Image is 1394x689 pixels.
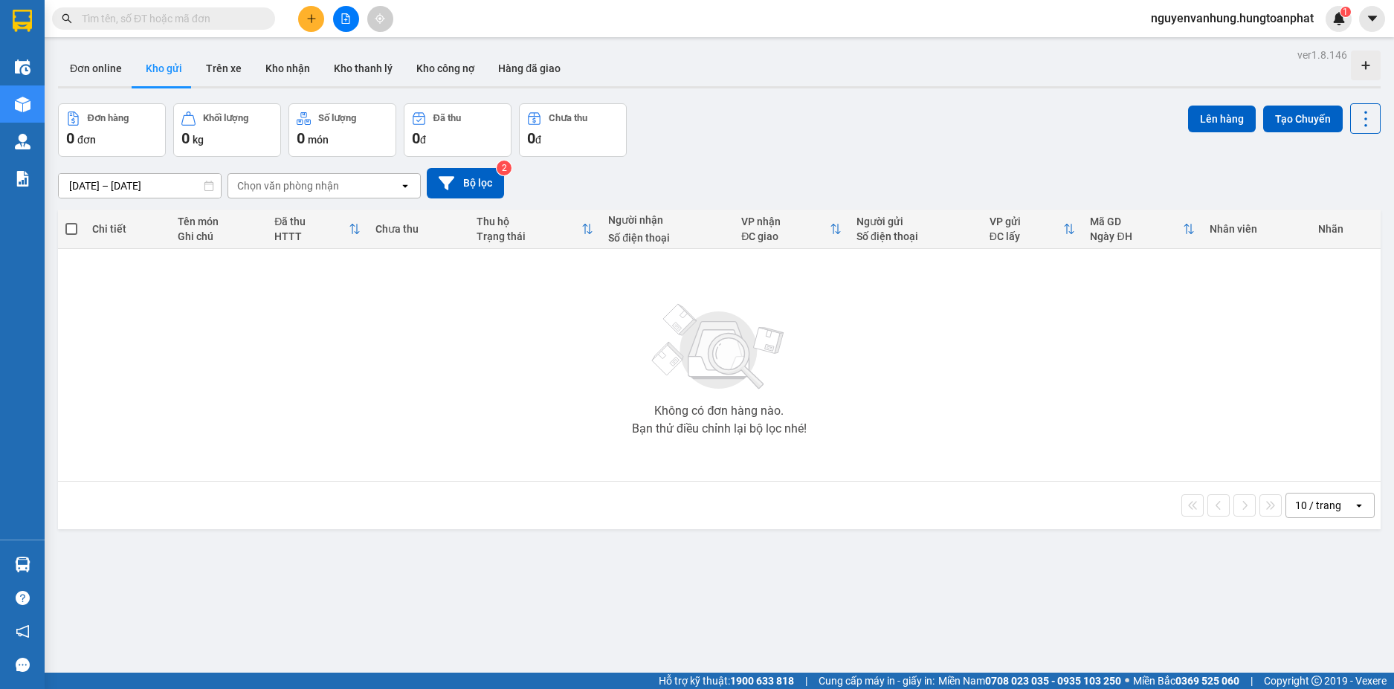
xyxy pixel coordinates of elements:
[1332,12,1346,25] img: icon-new-feature
[659,673,794,689] span: Hỗ trợ kỹ thuật:
[1175,675,1239,687] strong: 0369 525 060
[1188,106,1256,132] button: Lên hàng
[1318,223,1373,235] div: Nhãn
[412,129,420,147] span: 0
[254,51,322,86] button: Kho nhận
[477,230,581,242] div: Trạng thái
[59,174,221,198] input: Select a date range.
[982,210,1083,249] th: Toggle SortBy
[486,51,572,86] button: Hàng đã giao
[62,13,72,24] span: search
[298,6,324,32] button: plus
[66,129,74,147] span: 0
[856,216,975,227] div: Người gửi
[318,113,356,123] div: Số lượng
[288,103,396,157] button: Số lượng0món
[375,13,385,24] span: aim
[13,10,32,32] img: logo-vxr
[178,216,259,227] div: Tên món
[77,134,96,146] span: đơn
[1210,223,1303,235] div: Nhân viên
[15,59,30,75] img: warehouse-icon
[274,216,349,227] div: Đã thu
[58,103,166,157] button: Đơn hàng0đơn
[1125,678,1129,684] span: ⚪️
[306,13,317,24] span: plus
[497,161,512,175] sup: 2
[1297,47,1347,63] div: ver 1.8.146
[519,103,627,157] button: Chưa thu0đ
[1343,7,1348,17] span: 1
[527,129,535,147] span: 0
[645,295,793,399] img: svg+xml;base64,PHN2ZyBjbGFzcz0ibGlzdC1wbHVnX19zdmciIHhtbG5zPSJodHRwOi8vd3d3LnczLm9yZy8yMDAwL3N2Zy...
[805,673,807,689] span: |
[297,129,305,147] span: 0
[15,171,30,187] img: solution-icon
[15,557,30,572] img: warehouse-icon
[469,210,601,249] th: Toggle SortBy
[58,51,134,86] button: Đơn online
[741,230,830,242] div: ĐC giao
[427,168,504,198] button: Bộ lọc
[134,51,194,86] button: Kho gửi
[333,6,359,32] button: file-add
[274,230,349,242] div: HTTT
[985,675,1121,687] strong: 0708 023 035 - 0935 103 250
[15,97,30,112] img: warehouse-icon
[16,624,30,638] span: notification
[734,210,849,249] th: Toggle SortBy
[1139,9,1326,28] span: nguyenvanhung.hungtoanphat
[1090,216,1182,227] div: Mã GD
[1251,673,1253,689] span: |
[375,223,462,235] div: Chưa thu
[88,113,129,123] div: Đơn hàng
[1311,676,1322,686] span: copyright
[632,423,807,435] div: Bạn thử điều chỉnh lại bộ lọc nhé!
[1295,498,1341,513] div: 10 / trang
[1340,7,1351,17] sup: 1
[267,210,368,249] th: Toggle SortBy
[990,216,1064,227] div: VP gửi
[1133,673,1239,689] span: Miền Bắc
[1359,6,1385,32] button: caret-down
[549,113,587,123] div: Chưa thu
[82,10,257,27] input: Tìm tên, số ĐT hoặc mã đơn
[1082,210,1201,249] th: Toggle SortBy
[819,673,935,689] span: Cung cấp máy in - giấy in:
[399,180,411,192] svg: open
[1351,51,1381,80] div: Tạo kho hàng mới
[367,6,393,32] button: aim
[535,134,541,146] span: đ
[404,51,486,86] button: Kho công nợ
[173,103,281,157] button: Khối lượng0kg
[420,134,426,146] span: đ
[16,591,30,605] span: question-circle
[654,405,784,417] div: Không có đơn hàng nào.
[477,216,581,227] div: Thu hộ
[15,134,30,149] img: warehouse-icon
[308,134,329,146] span: món
[1090,230,1182,242] div: Ngày ĐH
[938,673,1121,689] span: Miền Nam
[341,13,351,24] span: file-add
[1366,12,1379,25] span: caret-down
[433,113,461,123] div: Đã thu
[741,216,830,227] div: VP nhận
[193,134,204,146] span: kg
[608,232,726,244] div: Số điện thoại
[237,178,339,193] div: Chọn văn phòng nhận
[730,675,794,687] strong: 1900 633 818
[178,230,259,242] div: Ghi chú
[990,230,1064,242] div: ĐC lấy
[1263,106,1343,132] button: Tạo Chuyến
[404,103,512,157] button: Đã thu0đ
[608,214,726,226] div: Người nhận
[1353,499,1365,511] svg: open
[322,51,404,86] button: Kho thanh lý
[194,51,254,86] button: Trên xe
[203,113,248,123] div: Khối lượng
[16,658,30,672] span: message
[92,223,163,235] div: Chi tiết
[856,230,975,242] div: Số điện thoại
[181,129,190,147] span: 0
